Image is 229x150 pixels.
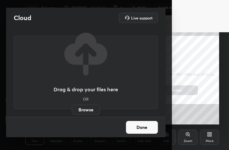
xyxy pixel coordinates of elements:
h5: OR [83,97,89,101]
button: Done [126,121,158,134]
h2: Cloud [14,14,31,22]
h5: Live support [131,16,152,20]
div: Zoom [184,139,192,143]
h3: Drag & drop your files here [54,87,118,92]
div: More [206,139,214,143]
